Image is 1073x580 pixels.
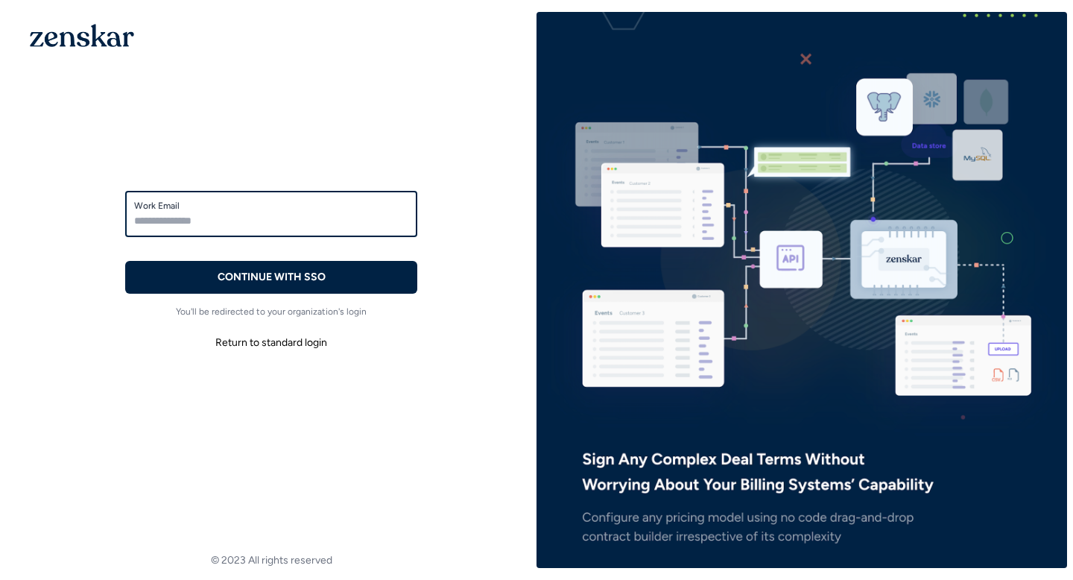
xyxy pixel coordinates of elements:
[218,270,326,285] p: CONTINUE WITH SSO
[125,306,417,318] p: You'll be redirected to your organization's login
[125,261,417,294] button: CONTINUE WITH SSO
[30,24,134,47] img: 1OGAJ2xQqyY4LXKgY66KYq0eOWRCkrZdAb3gUhuVAqdWPZE9SRJmCz+oDMSn4zDLXe31Ii730ItAGKgCKgCCgCikA4Av8PJUP...
[125,330,417,356] button: Return to standard login
[6,553,536,568] footer: © 2023 All rights reserved
[134,200,408,212] label: Work Email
